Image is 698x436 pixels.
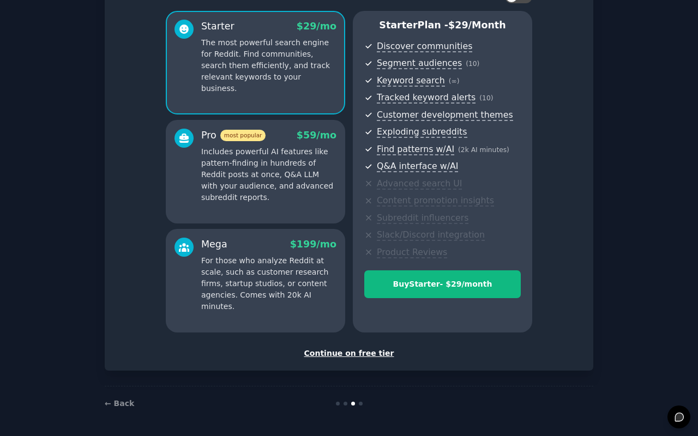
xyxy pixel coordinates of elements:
[377,247,447,258] span: Product Reviews
[297,130,336,141] span: $ 59 /mo
[377,58,462,69] span: Segment audiences
[466,60,479,68] span: ( 10 )
[201,238,227,251] div: Mega
[479,94,493,102] span: ( 10 )
[290,239,336,250] span: $ 199 /mo
[377,144,454,155] span: Find patterns w/AI
[201,37,336,94] p: The most powerful search engine for Reddit. Find communities, search them efficiently, and track ...
[448,20,506,31] span: $ 29 /month
[377,92,476,104] span: Tracked keyword alerts
[297,21,336,32] span: $ 29 /mo
[105,399,134,408] a: ← Back
[364,270,521,298] button: BuyStarter- $29/month
[201,20,234,33] div: Starter
[201,129,266,142] div: Pro
[220,130,266,141] span: most popular
[201,255,336,312] p: For those who analyze Reddit at scale, such as customer research firms, startup studios, or conte...
[377,41,472,52] span: Discover communities
[116,348,582,359] div: Continue on free tier
[377,195,494,207] span: Content promotion insights
[364,19,521,32] p: Starter Plan -
[377,126,467,138] span: Exploding subreddits
[377,213,468,224] span: Subreddit influencers
[365,278,520,290] div: Buy Starter - $ 29 /month
[377,178,462,190] span: Advanced search UI
[377,110,513,121] span: Customer development themes
[449,77,460,85] span: ( ∞ )
[201,146,336,203] p: Includes powerful AI features like pattern-finding in hundreds of Reddit posts at once, Q&A LLM w...
[377,229,485,241] span: Slack/Discord integration
[377,75,445,87] span: Keyword search
[377,161,458,172] span: Q&A interface w/AI
[458,146,509,154] span: ( 2k AI minutes )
